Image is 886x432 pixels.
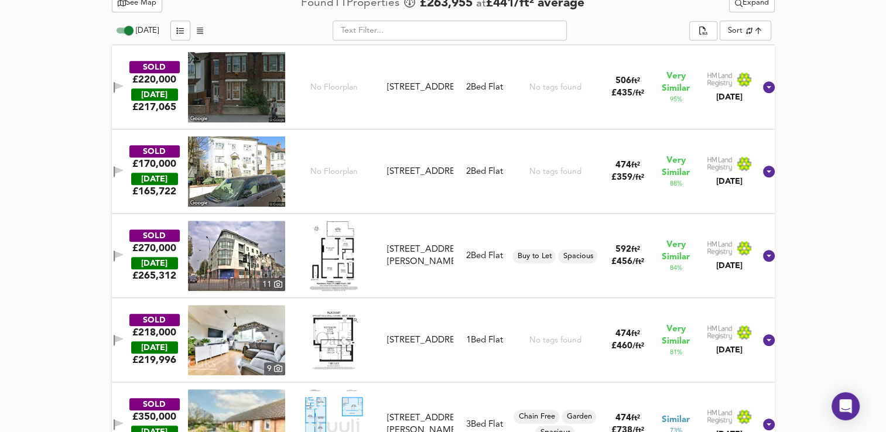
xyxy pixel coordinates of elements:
[188,221,285,291] img: property thumbnail
[558,249,597,263] div: Spacious
[129,145,180,157] div: SOLD
[188,221,285,291] a: property thumbnail 11
[632,174,644,181] span: / ft²
[131,88,178,101] div: [DATE]
[382,166,458,178] div: Flat 7, 31 Woodville Road, CR7 8LH
[132,354,176,366] span: £ 219,996
[131,341,178,354] div: [DATE]
[707,325,752,340] img: Land Registry
[611,89,644,98] span: £ 435
[662,155,690,179] span: Very Similar
[310,221,358,291] img: Floorplan
[129,229,180,242] div: SOLD
[707,176,752,187] div: [DATE]
[188,305,285,375] img: property thumbnail
[466,166,502,178] div: 2 Bed Flat
[112,129,775,214] div: SOLD£170,000 [DATE]£165,722No Floorplan[STREET_ADDRESS]2Bed FlatNo tags found474ft²£359/ft²Very S...
[264,362,285,375] div: 9
[558,251,597,262] span: Spacious
[707,344,752,356] div: [DATE]
[669,348,682,357] span: 81 %
[762,249,776,263] svg: Show Details
[112,214,775,298] div: SOLD£270,000 [DATE]£265,312property thumbnail 11 Floorplan[STREET_ADDRESS][PERSON_NAME]2Bed FlatB...
[611,342,644,351] span: £ 460
[382,81,458,94] div: Flat 2, 11 Bulganak Road, CR7 8JA
[662,414,690,426] span: Similar
[707,91,752,103] div: [DATE]
[615,245,631,254] span: 592
[466,250,502,262] div: 2 Bed Flat
[662,239,690,263] span: Very Similar
[129,398,180,410] div: SOLD
[529,166,581,177] div: No tags found
[466,334,502,347] div: 1 Bed Flat
[387,244,453,269] div: [STREET_ADDRESS][PERSON_NAME]
[131,257,178,269] div: [DATE]
[382,244,458,269] div: Flat 4, Thornton Lodge, Parchmore Road, CR7 8LU
[382,334,458,347] div: Flat 23, Palace Court, 2 The Retreat, CR7 8LD
[132,410,176,423] div: £350,000
[466,81,502,94] div: 2 Bed Flat
[669,95,682,104] span: 95 %
[689,21,717,41] div: split button
[132,185,176,198] span: £ 165,722
[707,260,752,272] div: [DATE]
[131,173,178,185] div: [DATE]
[387,166,453,178] div: [STREET_ADDRESS]
[662,323,690,348] span: Very Similar
[512,251,556,262] span: Buy to Let
[129,314,180,326] div: SOLD
[188,52,285,122] img: streetview
[259,278,285,291] div: 11
[631,77,640,85] span: ft²
[132,157,176,170] div: £170,000
[387,334,453,347] div: [STREET_ADDRESS]
[529,335,581,346] div: No tags found
[631,330,640,338] span: ft²
[132,242,176,255] div: £270,000
[762,164,776,179] svg: Show Details
[615,161,631,170] span: 474
[632,90,644,97] span: / ft²
[132,73,176,86] div: £220,000
[707,241,752,256] img: Land Registry
[132,269,176,282] span: £ 265,312
[309,305,359,375] img: Floorplan
[333,20,567,40] input: Text Filter...
[707,156,752,172] img: Land Registry
[762,80,776,94] svg: Show Details
[615,330,631,338] span: 474
[529,82,581,93] div: No tags found
[662,70,690,95] span: Very Similar
[132,326,176,339] div: £218,000
[615,414,631,423] span: 474
[562,412,596,422] span: Garden
[832,392,860,420] div: Open Intercom Messenger
[112,298,775,382] div: SOLD£218,000 [DATE]£219,996property thumbnail 9 Floorplan[STREET_ADDRESS]1Bed FlatNo tags found47...
[112,45,775,129] div: SOLD£220,000 [DATE]£217,065No Floorplan[STREET_ADDRESS]2Bed FlatNo tags found506ft²£435/ft²Very S...
[188,136,285,207] img: streetview
[562,410,596,424] div: Garden
[466,419,502,431] div: 3 Bed Flat
[514,412,559,422] span: Chain Free
[387,81,453,94] div: [STREET_ADDRESS]
[720,20,771,40] div: Sort
[762,417,776,431] svg: Show Details
[188,305,285,375] a: property thumbnail 9
[762,333,776,347] svg: Show Details
[611,258,644,266] span: £ 456
[728,25,743,36] div: Sort
[707,72,752,87] img: Land Registry
[129,61,180,73] div: SOLD
[632,342,644,350] span: / ft²
[132,101,176,114] span: £ 217,065
[669,179,682,188] span: 88 %
[136,27,159,35] span: [DATE]
[631,246,640,253] span: ft²
[631,414,640,422] span: ft²
[512,249,556,263] div: Buy to Let
[611,173,644,182] span: £ 359
[631,162,640,169] span: ft²
[310,82,358,93] span: No Floorplan
[707,409,752,424] img: Land Registry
